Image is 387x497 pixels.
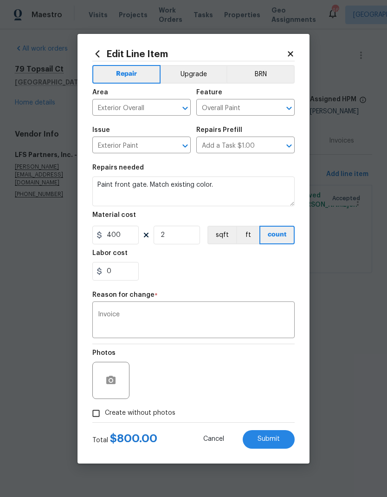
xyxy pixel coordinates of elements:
h5: Repairs Prefill [196,127,242,133]
h5: Labor cost [92,250,128,256]
h5: Reason for change [92,292,155,298]
h5: Issue [92,127,110,133]
span: Cancel [203,436,224,443]
button: BRN [226,65,295,84]
h5: Area [92,89,108,96]
button: ft [236,226,259,244]
h2: Edit Line Item [92,49,286,59]
h5: Photos [92,350,116,356]
button: count [259,226,295,244]
span: Create without photos [105,408,175,418]
button: Repair [92,65,161,84]
h5: Feature [196,89,222,96]
textarea: Invoice [98,311,289,331]
button: Open [179,102,192,115]
button: Submit [243,430,295,449]
button: Upgrade [161,65,227,84]
span: $ 800.00 [110,433,157,444]
button: Cancel [188,430,239,449]
button: Open [283,102,296,115]
button: Open [179,139,192,152]
button: Open [283,139,296,152]
h5: Repairs needed [92,164,144,171]
h5: Material cost [92,212,136,218]
textarea: Paint front gate. Match existing color. [92,177,295,206]
span: Submit [258,436,280,443]
button: sqft [207,226,236,244]
div: Total [92,434,157,445]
